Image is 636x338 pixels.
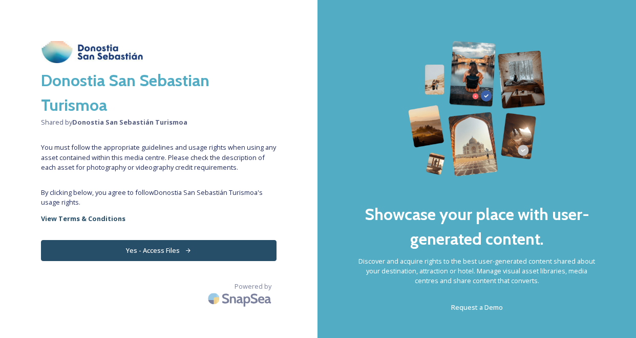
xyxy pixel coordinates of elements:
h2: Showcase your place with user-generated content. [358,202,595,251]
img: 63b42ca75bacad526042e722_Group%20154-p-800.png [408,41,546,176]
span: Request a Demo [451,303,503,312]
img: download.jpeg [41,41,143,63]
strong: Donostia San Sebastián Turismoa [72,117,187,127]
img: SnapSea Logo [205,287,277,311]
a: Request a Demo [451,301,503,313]
strong: View Terms & Conditions [41,214,125,223]
span: Shared by [41,117,277,127]
span: You must follow the appropriate guidelines and usage rights when using any asset contained within... [41,143,277,172]
h2: Donostia San Sebastian Turismoa [41,68,277,117]
button: Yes - Access Files [41,240,277,261]
span: Powered by [235,282,271,291]
span: By clicking below, you agree to follow Donostia San Sebastián Turismoa 's usage rights. [41,188,277,207]
a: View Terms & Conditions [41,212,277,225]
span: Discover and acquire rights to the best user-generated content shared about your destination, att... [358,256,595,286]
